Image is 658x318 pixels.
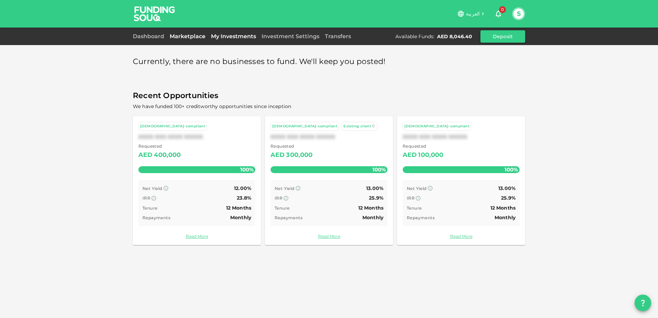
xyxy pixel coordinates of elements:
[403,233,520,240] a: Read More
[635,295,651,311] button: question
[138,233,255,240] a: Read More
[142,195,150,201] span: IRR
[237,195,251,201] span: 23.8%
[133,116,261,245] a: [DEMOGRAPHIC_DATA]-compliantXXXX XXX XXXX XXXXX Requested AED400,000100% Net Yield 12.00% IRR 23....
[259,33,322,40] a: Investment Settings
[403,150,417,161] div: AED
[270,134,388,140] div: XXXX XXX XXXX XXXXX
[133,33,167,40] a: Dashboard
[403,143,444,150] span: Requested
[407,205,422,211] span: Tenure
[466,11,480,17] span: العربية
[138,134,255,140] div: XXXX XXX XXXX XXXXX
[480,30,525,43] button: Deposit
[397,116,525,245] a: [DEMOGRAPHIC_DATA]-compliantXXXX XXX XXXX XXXXX Requested AED100,000100% Net Yield 13.00% IRR 25....
[270,233,388,240] a: Read More
[490,205,516,211] span: 12 Months
[343,124,371,128] span: Existing client
[322,33,354,40] a: Transfers
[407,215,435,220] span: Repayments
[265,116,393,245] a: [DEMOGRAPHIC_DATA]-compliant Existing clientXXXX XXX XXXX XXXXX Requested AED300,000100% Net Yiel...
[437,33,472,40] div: AED 8,046.40
[403,134,520,140] div: XXXX XXX XXXX XXXXX
[418,150,443,161] div: 100,000
[133,89,525,103] span: Recent Opportunities
[503,165,520,174] span: 100%
[208,33,259,40] a: My Investments
[234,185,251,191] span: 12.00%
[407,186,427,191] span: Net Yield
[272,124,337,129] div: [DEMOGRAPHIC_DATA]-compliant
[270,150,285,161] div: AED
[371,165,388,174] span: 100%
[513,9,524,19] button: S
[275,186,295,191] span: Net Yield
[230,214,251,221] span: Monthly
[138,150,152,161] div: AED
[499,6,506,13] span: 0
[404,124,469,129] div: [DEMOGRAPHIC_DATA]-compliant
[395,33,434,40] div: Available Funds :
[286,150,312,161] div: 300,000
[369,195,383,201] span: 25.9%
[140,124,205,129] div: [DEMOGRAPHIC_DATA]-compliant
[270,143,313,150] span: Requested
[366,185,383,191] span: 13.00%
[167,33,208,40] a: Marketplace
[238,165,255,174] span: 100%
[142,215,170,220] span: Repayments
[275,215,303,220] span: Repayments
[275,205,289,211] span: Tenure
[275,195,283,201] span: IRR
[407,195,415,201] span: IRR
[138,143,181,150] span: Requested
[358,205,383,211] span: 12 Months
[498,185,516,191] span: 13.00%
[495,214,516,221] span: Monthly
[142,186,162,191] span: Net Yield
[362,214,383,221] span: Monthly
[491,7,505,21] button: 0
[226,205,251,211] span: 12 Months
[133,55,386,68] span: Currently, there are no businesses to fund. We'll keep you posted!
[133,103,291,109] span: We have funded 100+ creditworthy opportunities since inception
[501,195,516,201] span: 25.9%
[154,150,181,161] div: 400,000
[142,205,157,211] span: Tenure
